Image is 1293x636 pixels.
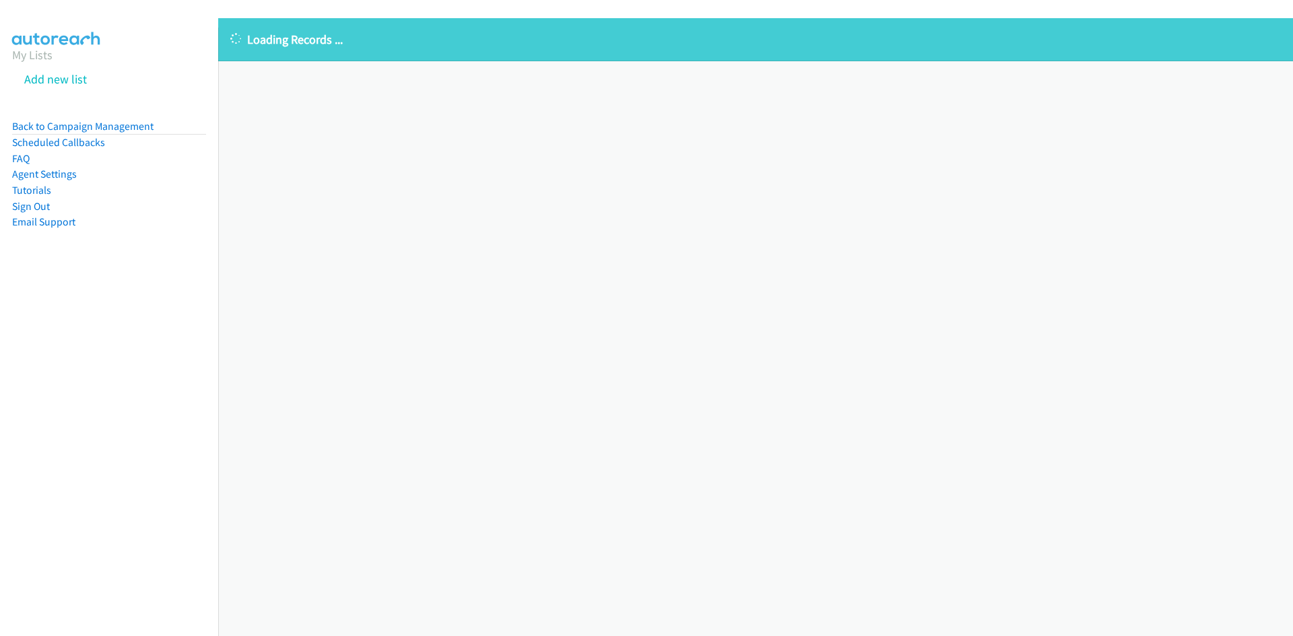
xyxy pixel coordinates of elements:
a: Add new list [24,71,87,87]
a: Email Support [12,215,75,228]
a: Scheduled Callbacks [12,136,105,149]
a: My Lists [12,47,53,63]
a: Agent Settings [12,168,77,180]
p: Loading Records ... [230,30,1281,48]
a: Sign Out [12,200,50,213]
a: Back to Campaign Management [12,120,154,133]
a: FAQ [12,152,30,165]
a: Tutorials [12,184,51,197]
